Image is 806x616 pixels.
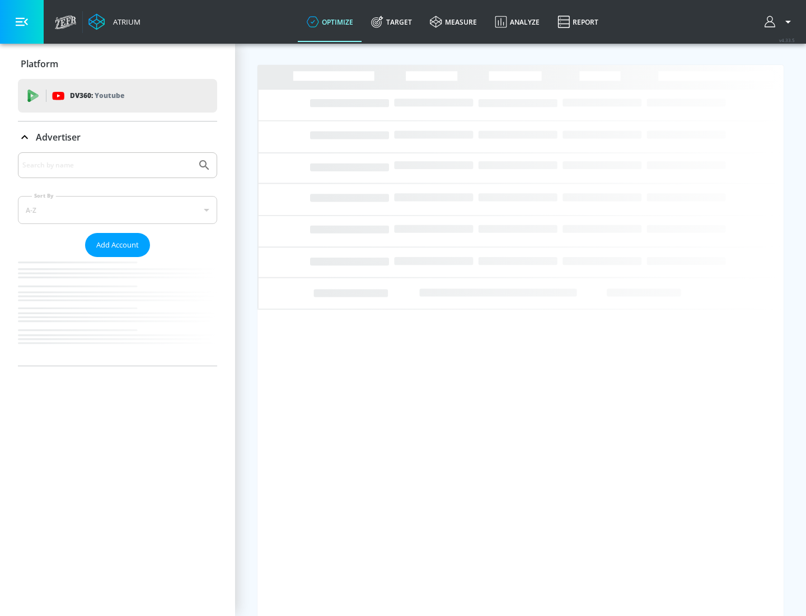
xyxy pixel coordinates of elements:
button: Add Account [85,233,150,257]
span: v 4.33.5 [779,37,795,43]
a: Target [362,2,421,42]
p: DV360: [70,90,124,102]
div: Atrium [109,17,140,27]
label: Sort By [32,192,56,199]
div: DV360: Youtube [18,79,217,113]
p: Platform [21,58,58,70]
a: measure [421,2,486,42]
p: Advertiser [36,131,81,143]
a: Report [549,2,607,42]
a: Analyze [486,2,549,42]
div: Advertiser [18,122,217,153]
div: Advertiser [18,152,217,366]
a: Atrium [88,13,140,30]
a: optimize [298,2,362,42]
p: Youtube [95,90,124,101]
nav: list of Advertiser [18,257,217,366]
input: Search by name [22,158,192,172]
div: Platform [18,48,217,80]
span: Add Account [96,239,139,251]
div: A-Z [18,196,217,224]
